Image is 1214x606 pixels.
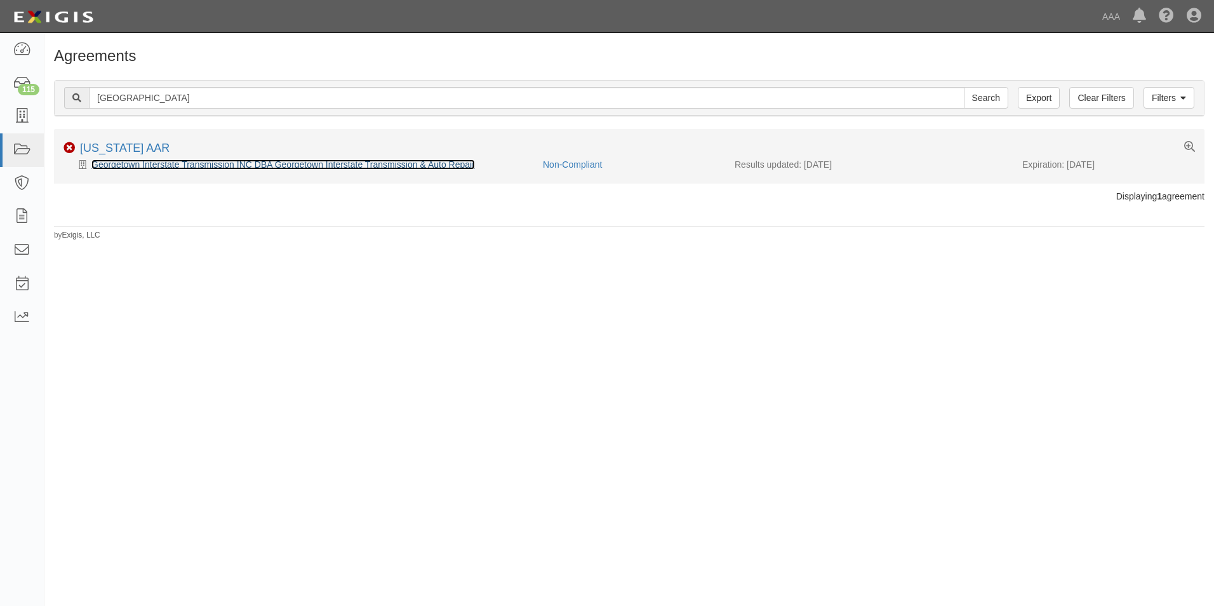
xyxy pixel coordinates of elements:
[1022,158,1195,171] div: Expiration: [DATE]
[735,158,1003,171] div: Results updated: [DATE]
[63,158,533,171] div: Georgetown Interstate Transmission INC DBA Georgetown Interstate Transmission & Auto Repair
[1069,87,1133,109] a: Clear Filters
[44,190,1214,203] div: Displaying agreement
[54,230,100,241] small: by
[1157,191,1162,201] b: 1
[18,84,39,95] div: 115
[91,159,475,170] a: Georgetown Interstate Transmission INC DBA Georgetown Interstate Transmission & Auto Repair
[543,159,602,170] a: Non-Compliant
[80,142,170,154] a: [US_STATE] AAR
[10,6,97,29] img: logo-5460c22ac91f19d4615b14bd174203de0afe785f0fc80cf4dbbc73dc1793850b.png
[63,142,75,154] i: Non-Compliant
[54,48,1204,64] h1: Agreements
[1159,9,1174,24] i: Help Center - Complianz
[1018,87,1060,109] a: Export
[1096,4,1126,29] a: AAA
[1184,142,1195,153] a: View results summary
[62,231,100,239] a: Exigis, LLC
[89,87,964,109] input: Search
[964,87,1008,109] input: Search
[1144,87,1194,109] a: Filters
[80,142,170,156] div: Texas AAR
